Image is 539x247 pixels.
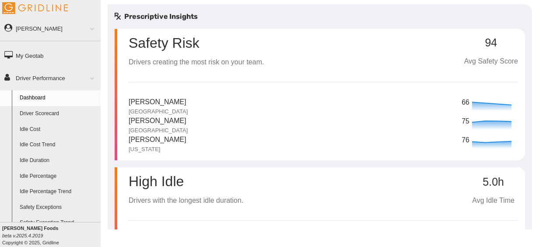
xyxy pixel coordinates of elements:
a: Driver Scorecard [16,106,101,122]
p: Avg Idle Time [469,195,518,206]
p: Drivers creating the most risk on your team. [129,57,264,68]
a: Idle Percentage Trend [16,184,101,200]
p: 76 [462,135,470,146]
p: 5.0h [469,176,518,188]
img: Gridline [2,2,68,14]
b: [PERSON_NAME] Foods [2,226,58,231]
p: Avg Safety Score [464,56,518,67]
p: Safety Risk [129,36,264,50]
p: [GEOGRAPHIC_DATA] [129,108,188,116]
a: Idle Cost [16,122,101,138]
div: Copyright © 2025, Gridline [2,225,101,246]
a: Idle Percentage [16,169,101,184]
a: Idle Cost Trend [16,137,101,153]
p: 75 [462,116,470,127]
a: Dashboard [16,90,101,106]
p: Drivers with the longest idle duration. [129,195,243,206]
p: [GEOGRAPHIC_DATA] [129,127,188,134]
h5: Prescriptive Insights [115,11,198,22]
p: [PERSON_NAME] [129,116,188,127]
p: High Idle [129,174,243,188]
a: Safety Exception Trend [16,215,101,231]
p: [PERSON_NAME] [129,134,186,145]
p: [PERSON_NAME] [129,97,188,108]
a: Safety Exceptions [16,200,101,215]
p: 94 [464,37,518,49]
p: 66 [462,97,470,108]
i: beta v.2025.4.2019 [2,233,43,238]
p: [US_STATE] [129,145,186,153]
a: Idle Duration [16,153,101,169]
